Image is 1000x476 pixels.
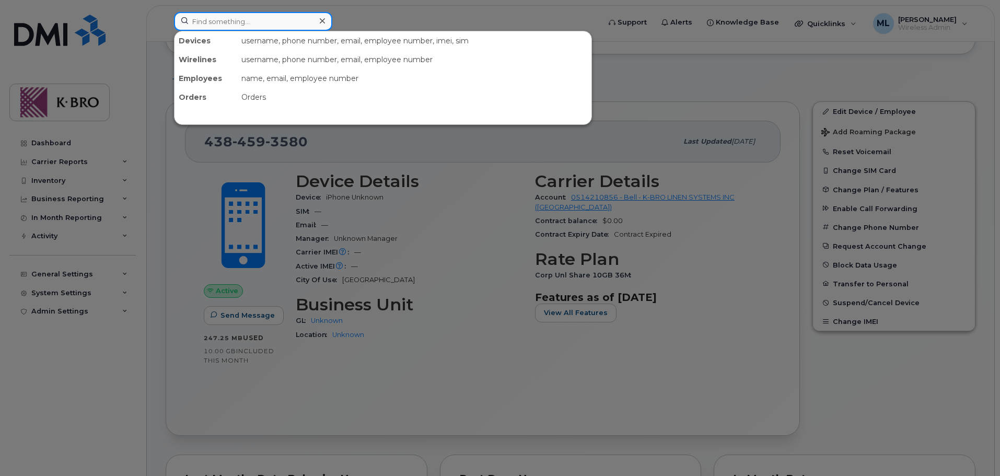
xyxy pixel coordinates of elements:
div: username, phone number, email, employee number, imei, sim [237,31,591,50]
div: name, email, employee number [237,69,591,88]
div: Orders [175,88,237,107]
input: Find something... [174,12,332,31]
div: Wirelines [175,50,237,69]
div: username, phone number, email, employee number [237,50,591,69]
div: Devices [175,31,237,50]
div: Employees [175,69,237,88]
div: Orders [237,88,591,107]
